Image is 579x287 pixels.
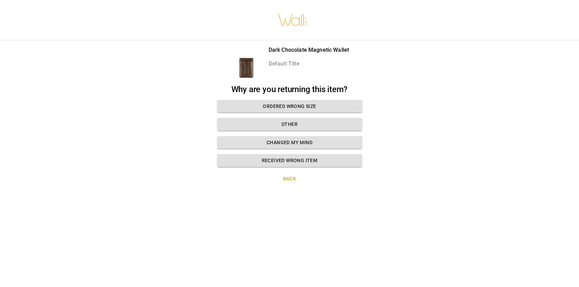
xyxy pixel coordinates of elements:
[278,5,307,35] img: walli-inc.myshopify.com
[217,172,362,185] button: Back
[217,118,362,131] button: Other
[217,100,362,113] button: Ordered wrong size
[217,136,362,149] button: Changed my mind
[217,154,362,167] button: Received wrong item
[269,60,349,68] p: Default Title
[269,46,349,54] p: Dark Chocolate Magnetic Wallet
[217,85,362,95] h2: Why are you returning this item?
